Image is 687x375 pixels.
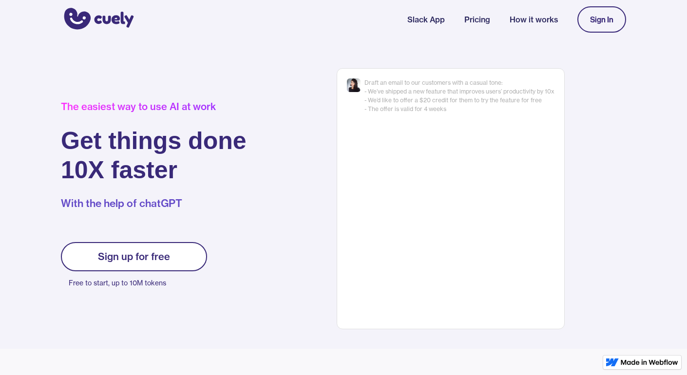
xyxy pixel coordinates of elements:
[510,14,558,25] a: How it works
[61,196,247,211] p: With the help of chatGPT
[69,276,207,290] p: Free to start, up to 10M tokens
[464,14,490,25] a: Pricing
[61,126,247,185] h1: Get things done 10X faster
[98,251,170,262] div: Sign up for free
[407,14,445,25] a: Slack App
[590,15,613,24] div: Sign In
[61,242,207,271] a: Sign up for free
[621,359,678,365] img: Made in Webflow
[61,101,247,112] div: The easiest way to use AI at work
[577,6,626,33] a: Sign In
[61,1,134,37] a: home
[364,78,554,113] div: Draft an email to our customers with a casual tone: - We’ve shipped a new feature that improves u...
